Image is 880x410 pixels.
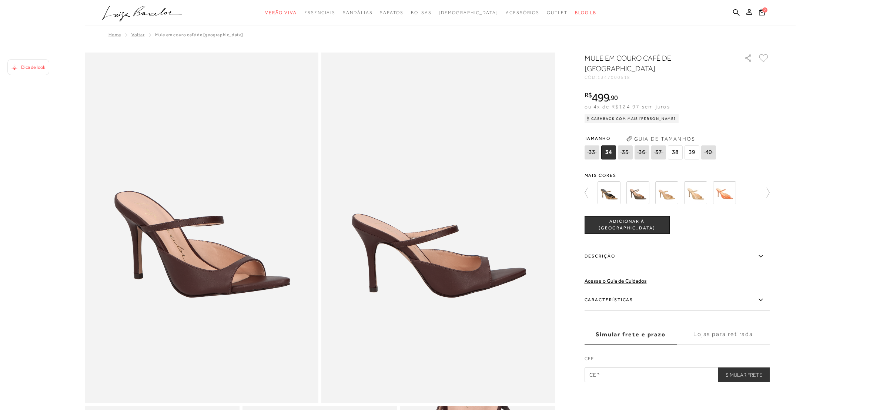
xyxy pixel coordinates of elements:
button: Simular Frete [718,367,770,382]
span: [DEMOGRAPHIC_DATA] [439,10,498,15]
span: 36 [635,145,649,159]
img: MULE DE SALTO ALTO EM COURO VERNIZ BEGE ARGILA [684,181,707,204]
span: 40 [701,145,716,159]
a: Home [108,32,121,37]
a: categoryNavScreenReaderText [265,6,297,20]
span: 90 [611,94,618,101]
label: Simular frete e prazo [585,325,677,345]
a: Voltar [131,32,145,37]
div: Cashback com Mais [PERSON_NAME] [585,114,679,123]
img: MULE DE SALTO ALTO EM COURO NOBUCK ONÇA [598,181,620,204]
a: categoryNavScreenReaderText [343,6,372,20]
span: 499 [592,91,609,104]
span: Outlet [547,10,568,15]
span: Sandálias [343,10,372,15]
button: ADICIONAR À [GEOGRAPHIC_DATA] [585,216,670,234]
span: 2 [762,7,767,13]
span: 37 [651,145,666,159]
input: CEP [585,367,770,382]
label: Descrição [585,246,770,267]
a: Acesse o Guia de Cuidados [585,278,647,284]
span: 38 [668,145,683,159]
a: BLOG LB [575,6,596,20]
a: categoryNavScreenReaderText [411,6,432,20]
span: Acessórios [506,10,539,15]
span: 35 [618,145,633,159]
span: Dica de look [21,64,45,70]
a: categoryNavScreenReaderText [304,6,335,20]
span: ou 4x de R$124,97 sem juros [585,104,670,110]
span: Bolsas [411,10,432,15]
img: image [321,53,555,403]
h1: MULE EM COURO CAFÉ DE [GEOGRAPHIC_DATA] [585,53,723,74]
div: CÓD: [585,75,733,80]
img: MULE DE SALTO ALTO EM COURO VERNIZ AREIA [655,181,678,204]
img: MULE DE SALTO ALTO EM COURO VERNIZ LARANJA SUNSET [713,181,736,204]
i: R$ [585,92,592,98]
span: Tamanho [585,133,718,144]
span: Mais cores [585,173,770,178]
label: Lojas para retirada [677,325,770,345]
span: 33 [585,145,599,159]
span: Verão Viva [265,10,297,15]
a: categoryNavScreenReaderText [506,6,539,20]
img: image [85,53,318,403]
button: Guia de Tamanhos [624,133,698,145]
span: Essenciais [304,10,335,15]
a: categoryNavScreenReaderText [547,6,568,20]
i: , [609,94,618,101]
a: categoryNavScreenReaderText [380,6,403,20]
span: BLOG LB [575,10,596,15]
img: MULE DE SALTO ALTO EM COURO VERDE TOMILHO [626,181,649,204]
label: Características [585,289,770,311]
label: CEP [585,355,770,366]
span: 34 [601,145,616,159]
span: MULE EM COURO CAFÉ DE [GEOGRAPHIC_DATA] [155,32,243,37]
span: 39 [685,145,699,159]
span: ADICIONAR À [GEOGRAPHIC_DATA] [585,218,669,231]
span: Sapatos [380,10,403,15]
a: noSubCategoriesText [439,6,498,20]
button: 2 [757,8,767,18]
span: 1347000518 [598,75,630,80]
